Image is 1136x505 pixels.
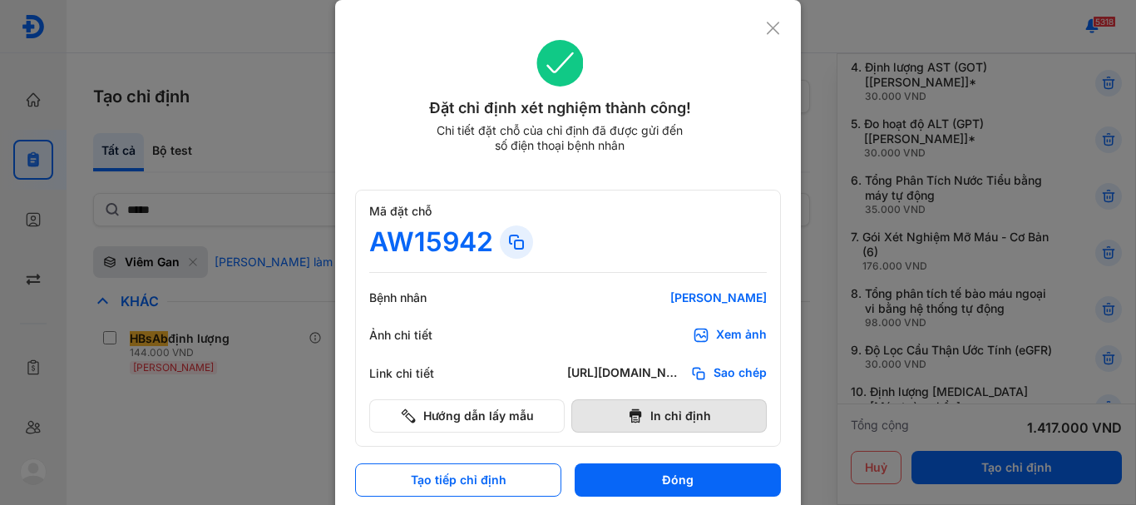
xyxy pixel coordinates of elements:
button: Hướng dẫn lấy mẫu [369,399,565,433]
div: Chi tiết đặt chỗ của chỉ định đã được gửi đến số điện thoại bệnh nhân [429,123,690,153]
div: Mã đặt chỗ [369,204,767,219]
button: Tạo tiếp chỉ định [355,463,561,497]
div: Bệnh nhân [369,290,469,305]
button: Đóng [575,463,781,497]
div: Link chi tiết [369,366,469,381]
button: In chỉ định [571,399,767,433]
div: Ảnh chi tiết [369,328,469,343]
div: AW15942 [369,225,493,259]
div: [URL][DOMAIN_NAME] [567,365,684,382]
div: Đặt chỉ định xét nghiệm thành công! [355,97,765,120]
span: Sao chép [714,365,767,382]
div: Xem ảnh [716,327,767,344]
div: [PERSON_NAME] [567,290,767,305]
